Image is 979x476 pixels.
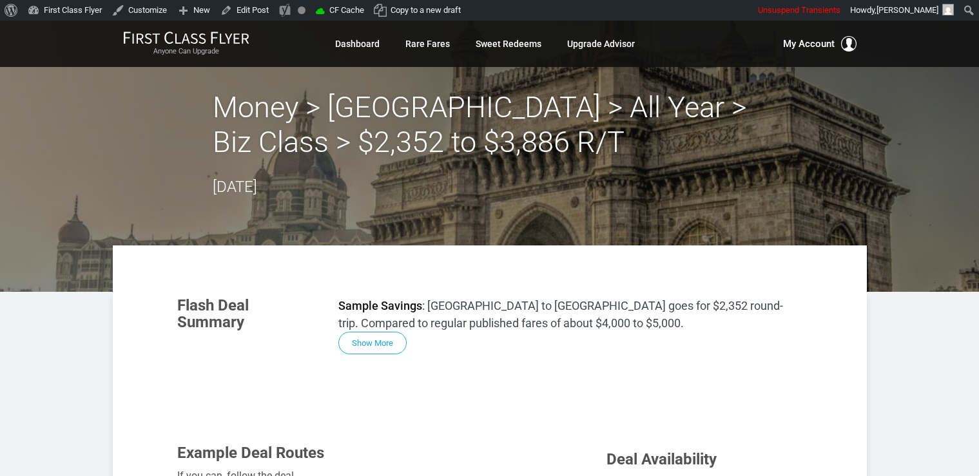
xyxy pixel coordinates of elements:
[405,32,450,55] a: Rare Fares
[177,297,319,331] h3: Flash Deal Summary
[338,297,802,332] p: : [GEOGRAPHIC_DATA] to [GEOGRAPHIC_DATA] goes for $2,352 round-trip. Compared to regular publishe...
[606,450,717,468] span: Deal Availability
[338,332,407,354] button: Show More
[123,31,249,57] a: First Class FlyerAnyone Can Upgrade
[335,32,380,55] a: Dashboard
[567,32,635,55] a: Upgrade Advisor
[877,5,938,15] span: [PERSON_NAME]
[476,32,541,55] a: Sweet Redeems
[213,178,257,196] time: [DATE]
[213,90,767,160] h2: Money > [GEOGRAPHIC_DATA] > All Year > Biz Class > $2,352 to $3,886 R/T
[783,36,835,52] span: My Account
[123,47,249,56] small: Anyone Can Upgrade
[123,31,249,44] img: First Class Flyer
[177,444,324,462] span: Example Deal Routes
[783,36,857,52] button: My Account
[758,5,840,15] span: Unsuspend Transients
[338,299,422,312] strong: Sample Savings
